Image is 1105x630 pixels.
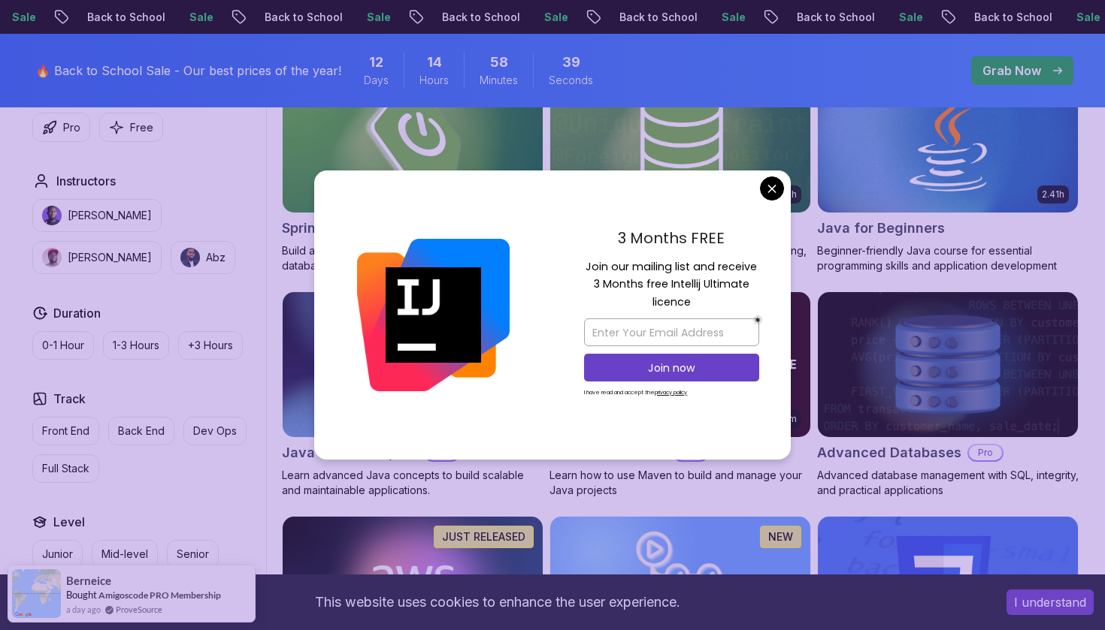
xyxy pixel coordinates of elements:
p: Sale [958,10,1006,25]
p: Full Stack [42,461,89,476]
div: This website uses cookies to enhance the user experience. [11,586,984,619]
img: Java for Developers card [283,292,543,438]
a: Amigoscode PRO Membership [98,589,221,601]
button: Junior [32,540,83,568]
button: Front End [32,417,99,445]
button: Full Stack [32,454,99,483]
p: Pro [63,120,80,135]
p: Back to School [501,10,603,25]
img: Advanced Databases card [818,292,1078,438]
button: instructor imgAbz [171,241,235,274]
a: Java for Developers card9.18hJava for DevelopersProLearn advanced Java concepts to build scalable... [282,291,543,499]
p: Dev Ops [193,424,237,439]
h2: Instructors [56,172,116,190]
button: Free [99,113,163,142]
button: Accept cookies [1007,589,1094,615]
button: +3 Hours [178,331,243,360]
a: ProveSource [116,603,162,616]
p: 1-3 Hours [113,338,159,353]
p: 2.41h [1042,188,1064,200]
p: Sale [71,10,119,25]
a: Spring Data JPA card6.65hNEWSpring Data JPAProMaster database management, advanced querying, and ... [549,66,811,273]
p: Sale [425,10,474,25]
img: Java for Beginners card [818,67,1078,213]
button: Back End [108,417,174,445]
p: Mid-level [101,547,148,562]
p: Sale [780,10,828,25]
p: Free [130,120,153,135]
h2: Level [53,513,85,531]
button: instructor img[PERSON_NAME] [32,241,162,274]
p: Back to School [678,10,780,25]
p: Sale [248,10,296,25]
p: Build a CRUD API with Spring Boot and PostgreSQL database using Spring Data JPA and Spring AI [282,243,543,273]
button: 1-3 Hours [103,331,169,360]
p: Back to School [855,10,958,25]
p: +3 Hours [188,338,233,353]
img: instructor img [42,206,62,225]
p: Grab Now [982,62,1041,80]
button: Pro [32,113,90,142]
h2: Duration [53,304,101,322]
p: Sale [603,10,651,25]
p: 0-1 Hour [42,338,84,353]
button: 0-1 Hour [32,331,94,360]
span: Days [364,73,389,88]
span: 39 Seconds [562,52,580,73]
p: NEW [768,529,793,544]
p: [PERSON_NAME] [68,208,152,223]
span: 14 Hours [427,52,442,73]
p: [PERSON_NAME] [68,250,152,265]
p: Pro [969,445,1002,460]
button: Dev Ops [183,417,247,445]
p: Back to School [146,10,248,25]
p: Beginner-friendly Java course for essential programming skills and application development [817,243,1079,273]
h2: Java for Beginners [817,218,945,239]
a: Java for Beginners card2.41hJava for BeginnersBeginner-friendly Java course for essential program... [817,66,1079,273]
h2: Spring Boot for Beginners [282,218,454,239]
span: a day ago [66,603,101,616]
span: Hours [419,73,449,88]
p: Back End [118,424,165,439]
a: Advanced Databases cardAdvanced DatabasesProAdvanced database management with SQL, integrity, and... [817,291,1079,499]
button: Mid-level [92,540,158,568]
p: JUST RELEASED [442,529,525,544]
span: Bought [66,589,97,601]
p: Back to School [323,10,425,25]
span: 12 Days [369,52,383,73]
h2: Java for Developers [282,442,418,463]
h2: Track [53,390,86,408]
span: Seconds [549,73,593,88]
p: Learn how to use Maven to build and manage your Java projects [549,468,811,498]
img: Spring Boot for Beginners card [283,67,543,213]
p: Abz [206,250,226,265]
span: Berneice [66,574,111,587]
img: Spring Data JPA card [550,67,810,213]
p: Senior [177,547,209,562]
p: Learn advanced Java concepts to build scalable and maintainable applications. [282,468,543,498]
img: provesource social proof notification image [12,569,61,618]
p: Junior [42,547,73,562]
p: Front End [42,424,89,439]
p: 🔥 Back to School Sale - Our best prices of the year! [35,62,341,80]
button: Senior [167,540,219,568]
h2: Advanced Databases [817,442,961,463]
img: instructor img [42,248,62,267]
button: instructor img[PERSON_NAME] [32,199,162,232]
a: Spring Boot for Beginners card1.67hNEWSpring Boot for BeginnersBuild a CRUD API with Spring Boot ... [282,66,543,273]
span: Minutes [480,73,518,88]
img: instructor img [180,248,200,267]
p: Advanced database management with SQL, integrity, and practical applications [817,468,1079,498]
span: 58 Minutes [490,52,508,73]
